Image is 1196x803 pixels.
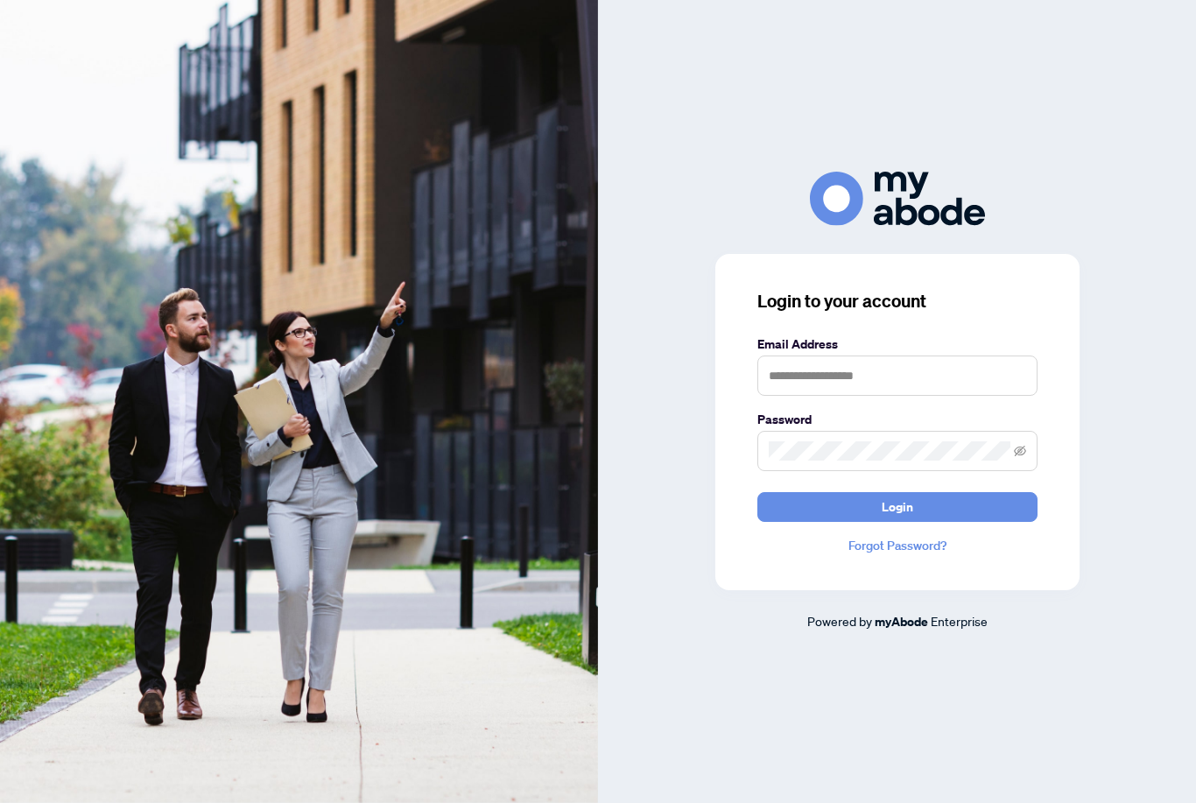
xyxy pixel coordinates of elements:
[757,289,1038,313] h3: Login to your account
[757,410,1038,429] label: Password
[1014,445,1026,457] span: eye-invisible
[757,492,1038,522] button: Login
[810,172,985,225] img: ma-logo
[757,536,1038,555] a: Forgot Password?
[807,613,872,629] span: Powered by
[875,612,928,631] a: myAbode
[882,493,913,521] span: Login
[931,613,988,629] span: Enterprise
[757,335,1038,354] label: Email Address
